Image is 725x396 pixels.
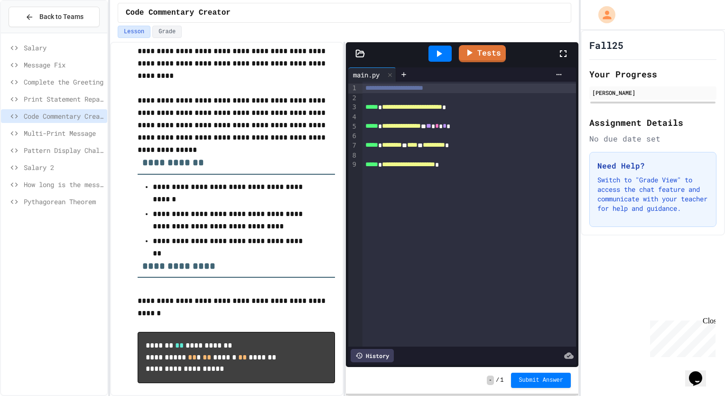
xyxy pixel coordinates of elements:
p: Switch to "Grade View" to access the chat feature and communicate with your teacher for help and ... [597,175,708,213]
div: [PERSON_NAME] [592,88,714,97]
div: main.py [348,67,396,82]
div: History [351,349,394,362]
span: Print Statement Repair [24,94,103,104]
div: No due date set [589,133,716,144]
h2: Assignment Details [589,116,716,129]
span: 1 [500,377,503,384]
div: 2 [348,94,358,103]
span: Complete the Greeting [24,77,103,87]
button: Back to Teams [9,7,100,27]
h3: Need Help? [597,160,708,171]
a: Tests [459,45,506,62]
div: 7 [348,141,358,151]
span: How long is the message? [24,179,103,189]
button: Lesson [118,26,150,38]
span: Salary [24,43,103,53]
div: My Account [588,4,618,26]
div: 1 [348,84,358,94]
div: 3 [348,103,358,113]
div: 8 [348,151,358,160]
span: Pythagorean Theorem [24,197,103,207]
div: Chat with us now!Close [4,4,65,60]
h2: Your Progress [589,67,716,81]
span: - [487,376,494,385]
div: 4 [348,113,358,122]
span: Submit Answer [519,377,563,384]
div: 9 [348,160,358,170]
button: Submit Answer [511,373,571,388]
span: Code Commentary Creator [126,7,231,19]
span: Pattern Display Challenge [24,145,103,155]
span: Back to Teams [39,12,84,22]
h1: Fall25 [589,38,623,52]
div: 5 [348,122,358,132]
span: Multi-Print Message [24,128,103,138]
div: 6 [348,132,358,141]
span: Salary 2 [24,162,103,172]
span: Code Commentary Creator [24,111,103,121]
iframe: chat widget [646,317,716,357]
span: / [496,377,499,384]
iframe: chat widget [685,358,716,387]
div: main.py [348,70,384,80]
button: Grade [152,26,182,38]
span: Message Fix [24,60,103,70]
